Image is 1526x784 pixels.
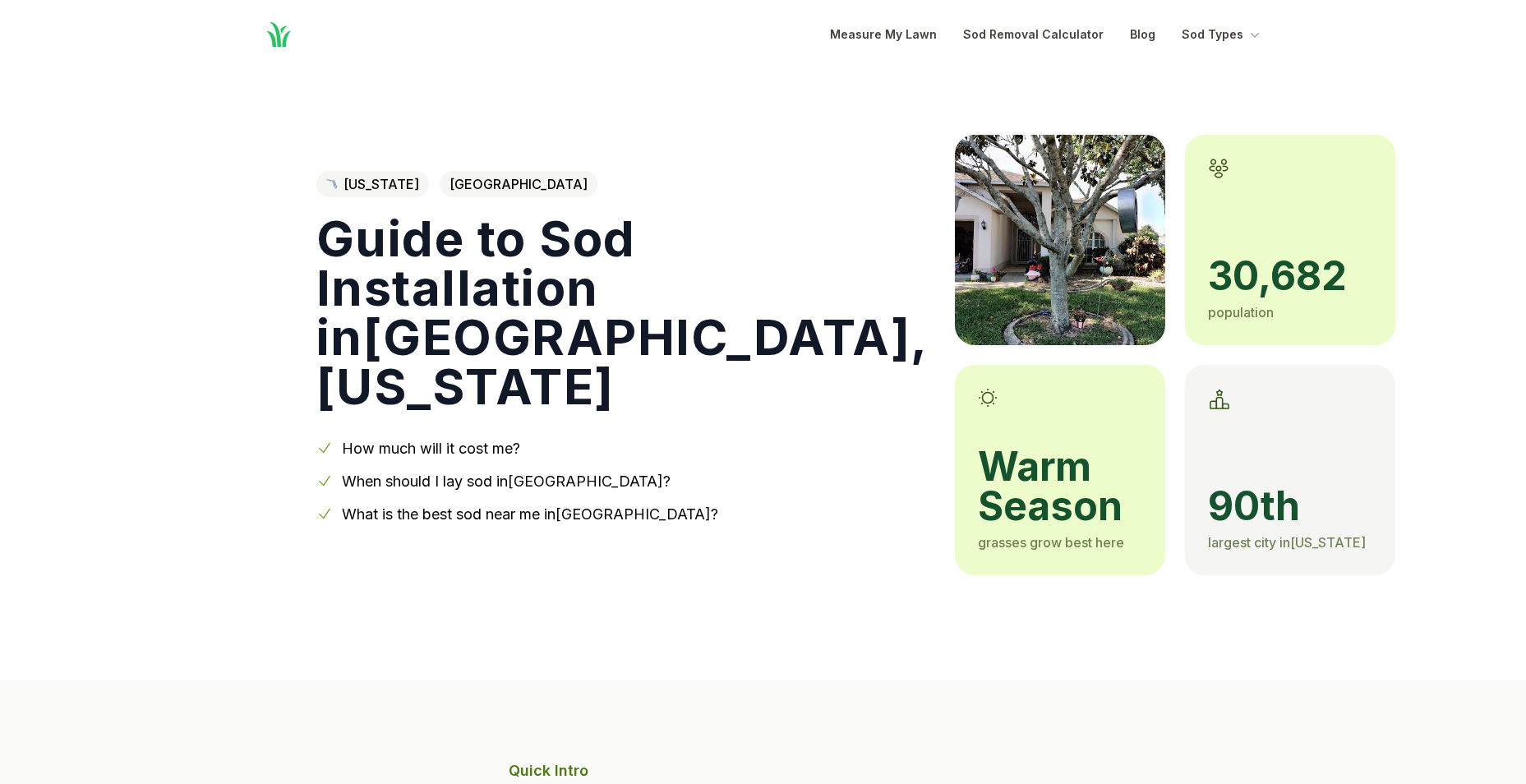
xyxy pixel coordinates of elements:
span: grasses grow best here [978,534,1124,551]
img: Florida state outline [326,179,337,190]
a: Measure My Lawn [830,25,937,44]
span: 30,682 [1208,256,1372,296]
a: What is the best sod near me in[GEOGRAPHIC_DATA]? [342,505,718,523]
span: warm season [978,447,1142,526]
a: When should I lay sod in[GEOGRAPHIC_DATA]? [342,473,671,490]
img: A picture of West Melbourne [955,135,1165,345]
span: population [1208,304,1274,321]
button: Sod Types [1182,25,1263,44]
span: 90th [1208,487,1372,526]
span: largest city in [US_STATE] [1208,534,1366,551]
a: [US_STATE] [316,171,429,197]
a: Sod Removal Calculator [963,25,1104,44]
p: Quick Intro [509,759,1018,782]
a: Blog [1130,25,1155,44]
h1: Guide to Sod Installation in [GEOGRAPHIC_DATA] , [US_STATE] [316,214,929,411]
a: How much will it cost me? [342,440,520,457]
span: [GEOGRAPHIC_DATA] [440,171,597,197]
